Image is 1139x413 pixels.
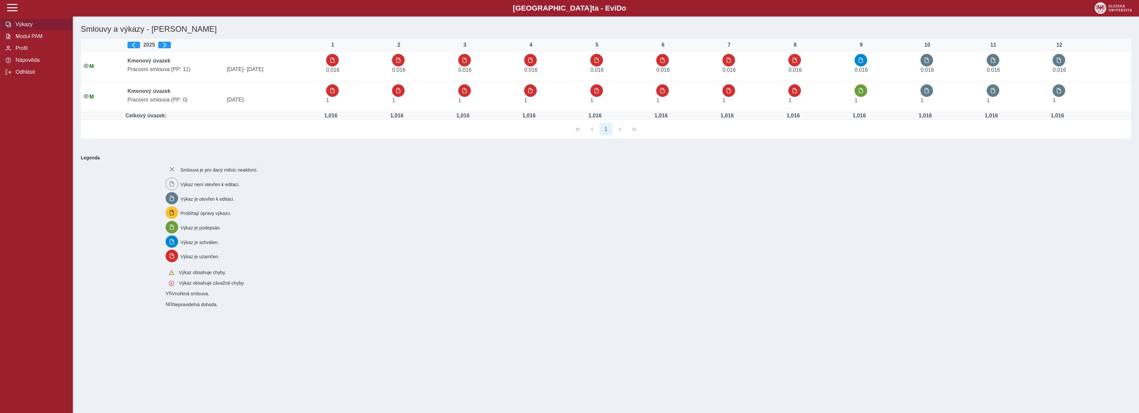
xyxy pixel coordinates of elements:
div: 3 [458,42,471,48]
span: D [616,4,621,12]
span: t [592,4,594,12]
span: Úvazek : 0,128 h / den. 0,64 h / týden. [326,67,339,73]
span: Úvazek : 8 h / den. 40 h / týden. [458,98,461,103]
span: Úvazek : 8 h / den. 40 h / týden. [392,98,395,103]
div: 2025 [127,42,321,48]
div: 5 [590,42,604,48]
span: Úvazek : 0,128 h / den. 0,64 h / týden. [855,67,868,73]
span: Úvazek : 8 h / den. 40 h / týden. [722,98,725,103]
span: Úvazek : 0,128 h / den. 0,64 h / týden. [392,67,405,73]
div: Úvazek : 8,128 h / den. 40,64 h / týden. [786,113,800,119]
span: Smlouva vnořená do kmene [166,302,172,307]
span: Úvazek : 8 h / den. 40 h / týden. [987,98,990,103]
span: Nápověda [14,57,67,63]
div: Úvazek : 8,128 h / den. 40,64 h / týden. [853,113,866,119]
i: Smlouva je aktivní [83,63,89,68]
span: - [DATE] [243,66,263,72]
div: Úvazek : 8,128 h / den. 40,64 h / týden. [720,113,734,119]
span: Pracovní smlouva (PP: 11) [125,66,224,72]
div: Úvazek : 8,128 h / den. 40,64 h / týden. [390,113,403,119]
span: Úvazek : 0,128 h / den. 0,64 h / týden. [1053,67,1066,73]
b: Kmenový úvazek [127,88,171,94]
div: Úvazek : 8,128 h / den. 40,64 h / týden. [1051,113,1064,119]
div: Úvazek : 8,128 h / den. 40,64 h / týden. [654,113,668,119]
span: Nepravidelná dohoda. [173,302,218,307]
span: [DATE] [224,97,323,103]
span: Výkaz je schválen. [180,239,219,245]
span: Výkaz není otevřen k editaci. [180,182,240,187]
div: Úvazek : 8,128 h / den. 40,64 h / týden. [985,113,998,119]
div: 2 [392,42,405,48]
span: Výkazy [14,21,67,27]
span: Úvazek : 8 h / den. 40 h / týden. [855,98,858,103]
div: 12 [1053,42,1066,48]
h1: Smlouvy a výkazy - [PERSON_NAME] [78,22,958,36]
td: Celkový úvazek: [125,112,323,120]
span: o [622,4,626,12]
button: 1 [600,123,612,136]
span: Modul PAM [14,33,67,39]
div: 1 [326,42,339,48]
div: Úvazek : 8,128 h / den. 40,64 h / týden. [456,113,470,119]
i: Smlouva je aktivní [83,94,89,99]
span: Úvazek : 8 h / den. 40 h / týden. [590,98,593,103]
span: Smlouva je pro daný měsíc neaktivní. [180,167,258,173]
span: Probíhají úpravy výkazu. [180,211,231,216]
span: Úvazek : 0,128 h / den. 0,64 h / týden. [458,67,471,73]
div: 7 [722,42,736,48]
div: Úvazek : 8,128 h / den. 40,64 h / týden. [324,113,337,119]
span: Úvazek : 0,128 h / den. 0,64 h / týden. [920,67,934,73]
span: Úvazek : 8 h / den. 40 h / týden. [656,98,659,103]
span: Úvazek : 0,128 h / den. 0,64 h / týden. [524,67,537,73]
span: Pracovní smlouva (PP: 0) [125,97,224,103]
span: Výkaz je podepsán. [180,225,221,230]
span: Výkaz je uzamčen. [180,254,220,259]
span: Výkaz obsahuje chyby. [179,270,226,275]
span: Úvazek : 8 h / den. 40 h / týden. [1053,98,1056,103]
div: 11 [987,42,1000,48]
div: Úvazek : 8,128 h / den. 40,64 h / týden. [918,113,932,119]
div: 8 [788,42,802,48]
span: Úvazek : 0,128 h / den. 0,64 h / týden. [590,67,604,73]
div: 6 [656,42,669,48]
b: Kmenový úvazek [127,58,171,63]
span: Úvazek : 8 h / den. 40 h / týden. [920,98,923,103]
span: Výkaz je otevřen k editaci. [180,196,234,201]
span: Úvazek : 8 h / den. 40 h / týden. [524,98,527,103]
span: Úvazek : 0,128 h / den. 0,64 h / týden. [788,67,802,73]
span: Úvazek : 0,128 h / den. 0,64 h / týden. [722,67,736,73]
b: Legenda [78,152,1128,163]
img: logo_web_su.png [1095,2,1132,14]
span: Úvazek : 0,128 h / den. 0,64 h / týden. [656,67,669,73]
span: Profil [14,45,67,51]
div: 10 [920,42,934,48]
span: Úvazek : 8 h / den. 40 h / týden. [788,98,791,103]
b: [GEOGRAPHIC_DATA] a - Evi [20,4,1119,13]
span: Údaje souhlasí s údaji v Magionu [89,63,94,69]
span: [DATE] [224,66,323,72]
span: Údaje souhlasí s údaji v Magionu [89,94,94,100]
span: Smlouva vnořená do kmene [166,291,172,296]
span: - [243,97,245,103]
div: 9 [855,42,868,48]
span: Vnořená smlouva. [172,291,209,296]
span: Odhlásit [14,69,67,75]
div: Úvazek : 8,128 h / den. 40,64 h / týden. [522,113,535,119]
span: Úvazek : 8 h / den. 40 h / týden. [326,98,329,103]
span: Úvazek : 0,128 h / den. 0,64 h / týden. [987,67,1000,73]
div: 4 [524,42,537,48]
div: Úvazek : 8,128 h / den. 40,64 h / týden. [588,113,602,119]
span: Výkaz obsahuje závažné chyby. [179,280,244,286]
